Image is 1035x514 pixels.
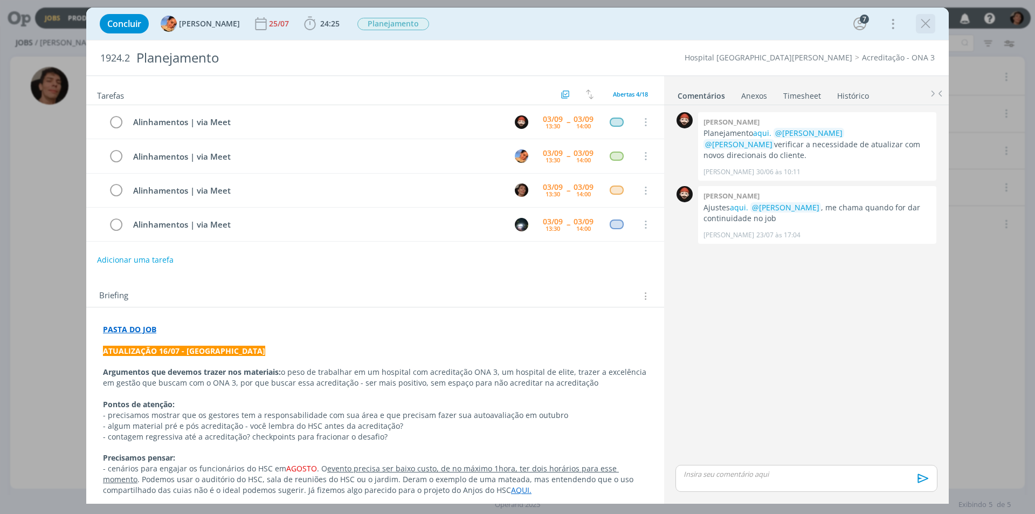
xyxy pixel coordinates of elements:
button: Adicionar uma tarefa [96,250,174,270]
img: P [515,183,528,197]
div: dialog [86,8,949,504]
a: Acreditação - ONA 3 [862,52,935,63]
span: Planejamento [357,18,429,30]
strong: ATUALIZAÇÃO 16/07 - [GEOGRAPHIC_DATA] [103,346,265,356]
img: L [515,149,528,163]
b: [PERSON_NAME] [703,191,760,201]
button: Planejamento [357,17,430,31]
span: Briefing [99,289,128,303]
div: Alinhamentos | via Meet [128,150,505,163]
button: L[PERSON_NAME] [161,16,240,32]
strong: Pontos de atenção: [103,399,175,409]
p: Planejamento verificar a necessidade de atualizar com novos direcionais do cliente. [703,128,931,161]
div: 14:00 [576,157,591,163]
p: [PERSON_NAME] [703,230,754,240]
button: W [513,114,529,130]
div: 03/09 [574,149,594,157]
span: @[PERSON_NAME] [752,202,819,213]
div: 03/09 [543,183,563,191]
div: 25/07 [269,20,291,28]
div: 14:00 [576,225,591,231]
span: -- [567,118,570,126]
a: aqui. [730,202,748,213]
div: 13:30 [546,123,560,129]
span: @[PERSON_NAME] [775,128,843,138]
div: Alinhamentos | via Meet [128,184,505,197]
p: - algum material pré e pós acreditação - você lembra do HSC antes da acreditação? [103,421,647,431]
div: 03/09 [574,115,594,123]
div: 13:30 [546,225,560,231]
p: - precisamos mostrar que os gestores tem a responsabilidade com sua área e que precisam fazer sua... [103,410,647,421]
p: Ajustes , me chama quando for dar continuidade no job [703,202,931,224]
a: PASTA DO JOB [103,324,156,334]
div: Anexos [741,91,767,101]
span: 1924.2 [100,52,130,64]
img: W [515,115,528,129]
span: 30/06 às 10:11 [756,167,801,177]
span: 23/07 às 17:04 [756,230,801,240]
div: 14:00 [576,123,591,129]
div: 03/09 [574,183,594,191]
div: 13:30 [546,191,560,197]
p: - contagem regressiva até a acreditação? checkpoints para fracionar o desafio? [103,431,647,442]
div: 03/09 [543,218,563,225]
a: Hospital [GEOGRAPHIC_DATA][PERSON_NAME] [685,52,852,63]
img: G [515,218,528,231]
strong: Argumentos que devemos trazer nos materiais: [103,367,281,377]
span: Tarefas [97,88,124,101]
span: @[PERSON_NAME] [705,139,772,149]
span: AGOSTO [286,463,317,474]
img: W [677,186,693,202]
img: arrow-down-up.svg [586,90,594,99]
img: W [677,112,693,128]
b: [PERSON_NAME] [703,117,760,127]
p: [PERSON_NAME] [703,167,754,177]
span: Concluir [107,19,141,28]
button: Concluir [100,14,149,33]
button: 24:25 [301,15,342,32]
button: G [513,216,529,232]
span: [PERSON_NAME] [179,20,240,28]
a: Comentários [677,86,726,101]
u: evento precisa ser baixo custo, de no máximo 1hora, ter dois horários para esse momento [103,463,619,484]
div: Alinhamentos | via Meet [128,218,505,231]
div: 13:30 [546,157,560,163]
a: Histórico [837,86,870,101]
span: 24:25 [320,18,340,29]
span: -- [567,221,570,228]
div: 14:00 [576,191,591,197]
button: 7 [851,15,868,32]
a: AQUI. [511,485,532,495]
div: 7 [860,15,869,24]
div: 03/09 [574,218,594,225]
div: 03/09 [543,115,563,123]
div: Alinhamentos | via Meet [128,115,505,129]
span: Abertas 4/18 [613,90,648,98]
p: o peso de trabalhar em um hospital com acreditação ONA 3, um hospital de elite, trazer a excelênc... [103,367,647,388]
span: -- [567,187,570,194]
div: 03/09 [543,149,563,157]
button: P [513,182,529,198]
p: - cenários para engajar os funcionários do HSC em . O . Podemos usar o auditório do HSC, sala de ... [103,463,647,496]
img: L [161,16,177,32]
span: -- [567,152,570,160]
a: aqui. [753,128,771,138]
a: Timesheet [783,86,822,101]
div: Planejamento [132,45,583,71]
button: L [513,148,529,164]
strong: Precisamos pensar: [103,453,175,463]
